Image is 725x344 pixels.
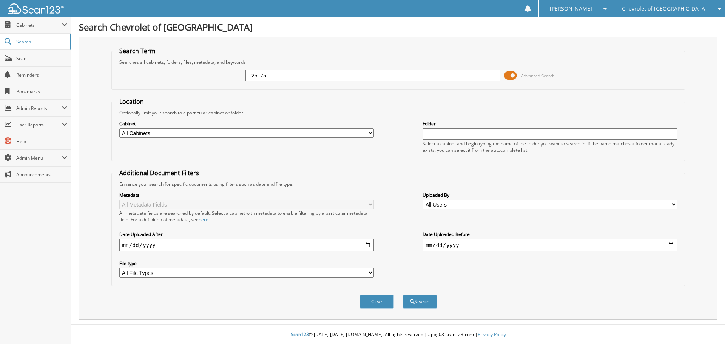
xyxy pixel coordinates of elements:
label: File type [119,260,374,267]
span: User Reports [16,122,62,128]
span: Advanced Search [521,73,555,79]
input: end [423,239,677,251]
label: Cabinet [119,120,374,127]
label: Metadata [119,192,374,198]
div: All metadata fields are searched by default. Select a cabinet with metadata to enable filtering b... [119,210,374,223]
button: Search [403,295,437,309]
span: Admin Menu [16,155,62,161]
span: Admin Reports [16,105,62,111]
div: © [DATE]-[DATE] [DOMAIN_NAME]. All rights reserved | appg03-scan123-com | [71,325,725,344]
button: Clear [360,295,394,309]
span: Scan123 [291,331,309,338]
div: Enhance your search for specific documents using filters such as date and file type. [116,181,681,187]
a: Privacy Policy [478,331,506,338]
label: Date Uploaded Before [423,231,677,238]
legend: Search Term [116,47,159,55]
label: Uploaded By [423,192,677,198]
div: Select a cabinet and begin typing the name of the folder you want to search in. If the name match... [423,140,677,153]
span: Announcements [16,171,67,178]
span: Search [16,39,66,45]
a: here [199,216,208,223]
label: Date Uploaded After [119,231,374,238]
span: Reminders [16,72,67,78]
span: Scan [16,55,67,62]
iframe: Chat Widget [687,308,725,344]
input: start [119,239,374,251]
h1: Search Chevrolet of [GEOGRAPHIC_DATA] [79,21,717,33]
div: Optionally limit your search to a particular cabinet or folder [116,110,681,116]
legend: Location [116,97,148,106]
div: Searches all cabinets, folders, files, metadata, and keywords [116,59,681,65]
span: Cabinets [16,22,62,28]
span: [PERSON_NAME] [550,6,592,11]
img: scan123-logo-white.svg [8,3,64,14]
span: Chevrolet of [GEOGRAPHIC_DATA] [622,6,707,11]
span: Help [16,138,67,145]
span: Bookmarks [16,88,67,95]
legend: Additional Document Filters [116,169,203,177]
label: Folder [423,120,677,127]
